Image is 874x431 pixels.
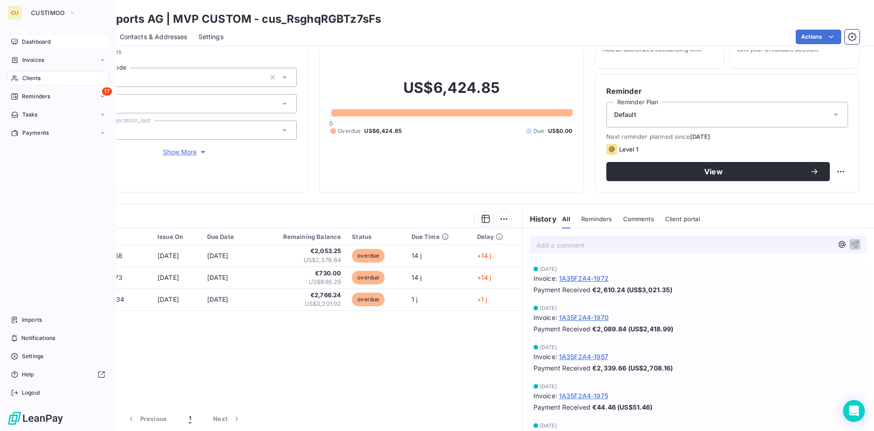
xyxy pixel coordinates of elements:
[364,127,401,135] span: US$6,424.85
[559,274,609,283] span: 1A35F2A4-1972
[102,87,112,96] span: 17
[540,305,557,311] span: [DATE]
[352,271,385,284] span: overdue
[690,133,711,140] span: [DATE]
[665,215,700,223] span: Client portal
[412,252,422,259] span: 14 j
[116,409,178,428] button: Previous
[22,316,42,324] span: Imports
[540,266,557,272] span: [DATE]
[606,162,830,181] button: View
[207,274,229,281] span: [DATE]
[189,414,191,423] span: 1
[178,409,202,428] button: 1
[477,233,517,240] div: Delay
[329,120,333,127] span: 0
[477,274,492,281] span: +14 j
[259,269,341,278] span: €730.00
[73,147,297,157] button: Show More
[534,274,557,283] span: Invoice :
[259,299,341,309] span: US$3,201.92
[534,402,590,412] span: Payment Received
[559,391,608,401] span: 1A35F2A4-1975
[412,274,422,281] span: 14 j
[477,295,488,303] span: +1 j
[412,233,466,240] div: Due Time
[207,295,229,303] span: [DATE]
[592,363,673,373] span: €2,339.66 (US$2,708.16)
[614,110,636,119] span: Default
[158,274,179,281] span: [DATE]
[259,247,341,256] span: €2,053.25
[562,215,570,223] span: All
[259,256,341,265] span: US$2,376.64
[581,215,612,223] span: Reminders
[22,352,43,360] span: Settings
[120,32,188,41] span: Contacts & Addresses
[534,363,590,373] span: Payment Received
[22,38,51,46] span: Dashboard
[623,215,654,223] span: Comments
[22,111,38,119] span: Tasks
[534,285,590,294] span: Payment Received
[7,5,22,20] div: CU
[540,345,557,350] span: [DATE]
[534,352,557,361] span: Invoice :
[202,409,252,428] button: Next
[352,249,385,263] span: overdue
[163,147,208,157] span: Show More
[534,313,557,322] span: Invoice :
[207,252,229,259] span: [DATE]
[22,370,34,379] span: Help
[259,291,341,300] span: €2,766.24
[592,402,653,412] span: €44.46 (US$51.46)
[606,133,848,140] span: Next reminder planned since
[412,295,417,303] span: 1 j
[22,389,40,397] span: Logout
[330,79,572,106] h2: US$6,424.85
[22,92,50,101] span: Reminders
[31,9,65,16] span: CUSTIMOO
[21,334,55,342] span: Notifications
[540,423,557,428] span: [DATE]
[477,252,492,259] span: +14 j
[559,352,608,361] span: 1A35F2A4-1957
[540,384,557,389] span: [DATE]
[22,56,44,64] span: Invoices
[606,86,848,96] h6: Reminder
[22,129,49,137] span: Payments
[534,391,557,401] span: Invoice :
[158,252,179,259] span: [DATE]
[198,32,224,41] span: Settings
[158,295,179,303] span: [DATE]
[73,48,297,61] span: Client Properties
[534,127,544,135] span: Due
[22,74,41,82] span: Clients
[352,233,400,240] div: Status
[207,233,248,240] div: Due Date
[158,233,196,240] div: Issue On
[534,324,590,334] span: Payment Received
[80,11,381,27] h3: MVP Sports AG | MVP CUSTOM - cus_RsghqRGBTz7sFs
[548,127,573,135] span: US$0.00
[7,411,64,426] img: Logo LeanPay
[619,146,638,153] span: Level 1
[259,233,341,240] div: Remaining Balance
[796,30,841,44] button: Actions
[592,285,672,294] span: €2,610.24 (US$3,021.35)
[843,400,865,422] div: Open Intercom Messenger
[338,127,361,135] span: Overdue
[592,324,673,334] span: €2,089.84 (US$2,418.99)
[559,313,609,322] span: 1A35F2A4-1970
[259,278,341,287] span: US$846.29
[523,213,557,224] h6: History
[7,367,109,382] a: Help
[352,293,385,306] span: overdue
[617,168,810,175] span: View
